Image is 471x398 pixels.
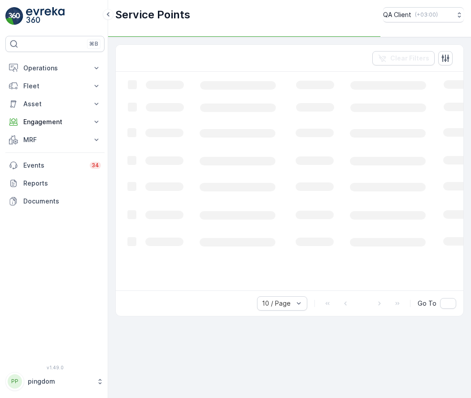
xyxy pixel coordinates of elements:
[28,377,92,386] p: pingdom
[5,192,105,210] a: Documents
[23,99,87,108] p: Asset
[5,59,105,77] button: Operations
[383,10,411,19] p: QA Client
[115,8,190,22] p: Service Points
[92,162,99,169] p: 34
[390,54,429,63] p: Clear Filters
[23,179,101,188] p: Reports
[418,299,436,308] span: Go To
[8,374,22,389] div: PP
[26,7,65,25] img: logo_light-DOdMpM7g.png
[23,64,87,73] p: Operations
[415,11,438,18] p: ( +03:00 )
[5,131,105,149] button: MRF
[5,113,105,131] button: Engagement
[23,117,87,126] p: Engagement
[5,95,105,113] button: Asset
[23,135,87,144] p: MRF
[23,161,84,170] p: Events
[372,51,435,65] button: Clear Filters
[5,7,23,25] img: logo
[23,82,87,91] p: Fleet
[5,174,105,192] a: Reports
[5,372,105,391] button: PPpingdom
[89,40,98,48] p: ⌘B
[383,7,464,22] button: QA Client(+03:00)
[5,156,105,174] a: Events34
[5,77,105,95] button: Fleet
[5,365,105,370] span: v 1.49.0
[23,197,101,206] p: Documents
